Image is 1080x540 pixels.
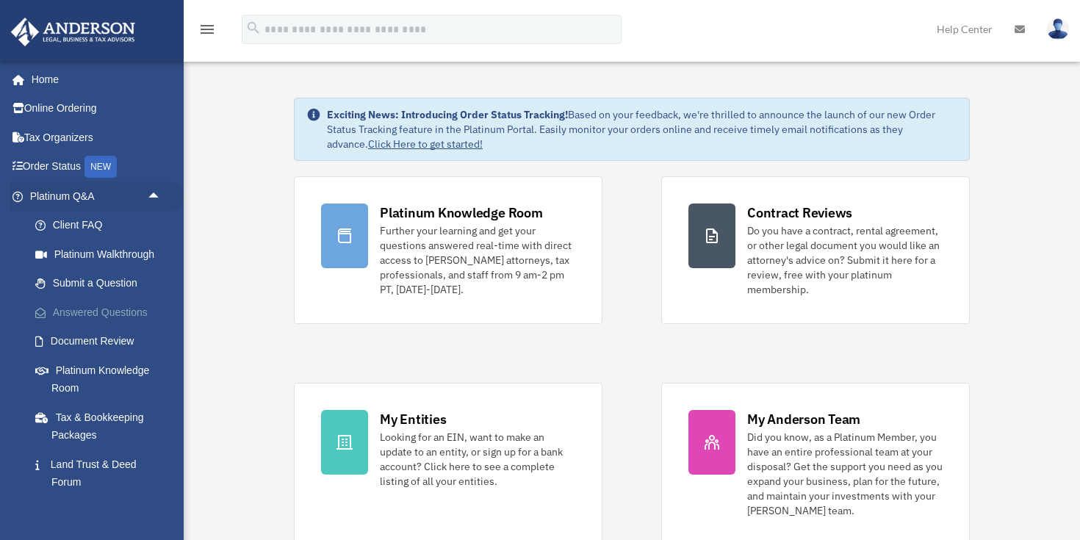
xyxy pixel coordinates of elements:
[380,430,575,489] div: Looking for an EIN, want to make an update to an entity, or sign up for a bank account? Click her...
[380,204,543,222] div: Platinum Knowledge Room
[747,410,860,428] div: My Anderson Team
[21,327,184,356] a: Document Review
[368,137,483,151] a: Click Here to get started!
[10,181,184,211] a: Platinum Q&Aarrow_drop_up
[747,430,943,518] div: Did you know, as a Platinum Member, you have an entire professional team at your disposal? Get th...
[198,26,216,38] a: menu
[7,18,140,46] img: Anderson Advisors Platinum Portal
[21,403,184,450] a: Tax & Bookkeeping Packages
[747,204,852,222] div: Contract Reviews
[21,240,184,269] a: Platinum Walkthrough
[84,156,117,178] div: NEW
[21,211,184,240] a: Client FAQ
[327,108,568,121] strong: Exciting News: Introducing Order Status Tracking!
[147,181,176,212] span: arrow_drop_up
[1047,18,1069,40] img: User Pic
[10,123,184,152] a: Tax Organizers
[21,269,184,298] a: Submit a Question
[245,20,262,36] i: search
[10,94,184,123] a: Online Ordering
[327,107,957,151] div: Based on your feedback, we're thrilled to announce the launch of our new Order Status Tracking fe...
[10,152,184,182] a: Order StatusNEW
[10,65,176,94] a: Home
[198,21,216,38] i: menu
[294,176,602,324] a: Platinum Knowledge Room Further your learning and get your questions answered real-time with dire...
[21,298,184,327] a: Answered Questions
[661,176,970,324] a: Contract Reviews Do you have a contract, rental agreement, or other legal document you would like...
[380,410,446,428] div: My Entities
[380,223,575,297] div: Further your learning and get your questions answered real-time with direct access to [PERSON_NAM...
[747,223,943,297] div: Do you have a contract, rental agreement, or other legal document you would like an attorney's ad...
[21,450,184,497] a: Land Trust & Deed Forum
[21,356,184,403] a: Platinum Knowledge Room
